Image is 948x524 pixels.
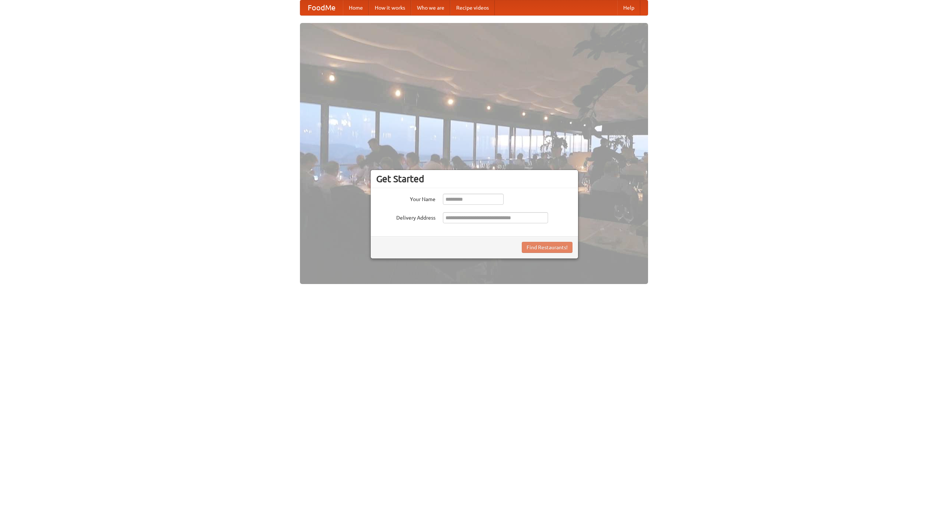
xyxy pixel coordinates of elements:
a: Help [617,0,640,15]
a: Recipe videos [450,0,495,15]
button: Find Restaurants! [522,242,573,253]
a: How it works [369,0,411,15]
a: Who we are [411,0,450,15]
label: Delivery Address [376,212,435,221]
a: Home [343,0,369,15]
label: Your Name [376,194,435,203]
h3: Get Started [376,173,573,184]
a: FoodMe [300,0,343,15]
